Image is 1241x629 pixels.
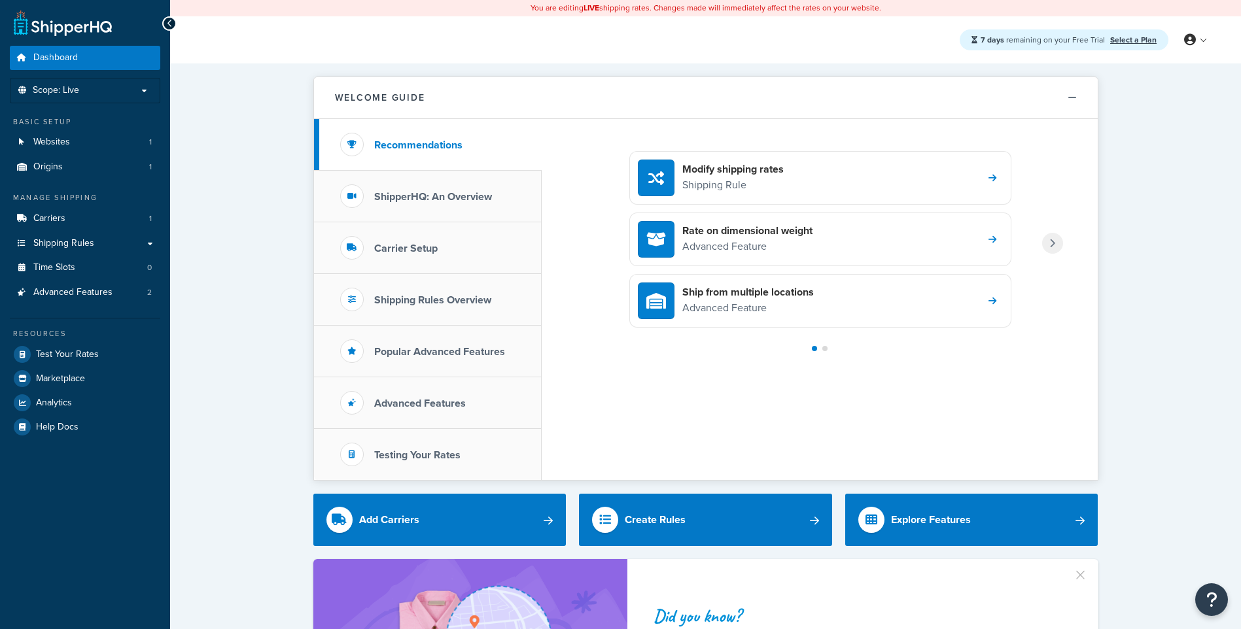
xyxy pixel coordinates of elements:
[33,85,79,96] span: Scope: Live
[10,256,160,280] li: Time Slots
[374,346,505,358] h3: Popular Advanced Features
[682,299,814,316] p: Advanced Feature
[374,139,463,151] h3: Recommendations
[10,367,160,390] a: Marketplace
[314,77,1098,119] button: Welcome Guide
[149,161,152,173] span: 1
[149,137,152,148] span: 1
[579,494,832,546] a: Create Rules
[584,2,599,14] b: LIVE
[682,177,784,194] p: Shipping Rule
[10,256,160,280] a: Time Slots0
[845,494,1098,546] a: Explore Features
[36,398,72,409] span: Analytics
[981,34,1107,46] span: remaining on your Free Trial
[682,162,784,177] h4: Modify shipping rates
[10,391,160,415] a: Analytics
[10,130,160,154] a: Websites1
[33,137,70,148] span: Websites
[33,161,63,173] span: Origins
[374,398,466,409] h3: Advanced Features
[625,511,686,529] div: Create Rules
[1195,583,1228,616] button: Open Resource Center
[33,262,75,273] span: Time Slots
[374,243,438,254] h3: Carrier Setup
[147,287,152,298] span: 2
[10,207,160,231] li: Carriers
[654,607,1067,625] div: Did you know?
[10,343,160,366] a: Test Your Rates
[981,34,1004,46] strong: 7 days
[36,422,79,433] span: Help Docs
[10,130,160,154] li: Websites
[682,285,814,299] h4: Ship from multiple locations
[313,494,567,546] a: Add Carriers
[10,207,160,231] a: Carriers1
[36,349,99,360] span: Test Your Rates
[147,262,152,273] span: 0
[682,238,813,255] p: Advanced Feature
[10,328,160,339] div: Resources
[10,231,160,256] a: Shipping Rules
[10,155,160,179] li: Origins
[374,191,492,203] h3: ShipperHQ: An Overview
[149,213,152,224] span: 1
[33,213,65,224] span: Carriers
[10,155,160,179] a: Origins1
[36,373,85,384] span: Marketplace
[374,449,461,461] h3: Testing Your Rates
[10,46,160,70] a: Dashboard
[33,238,94,249] span: Shipping Rules
[374,294,491,306] h3: Shipping Rules Overview
[10,192,160,203] div: Manage Shipping
[10,116,160,127] div: Basic Setup
[335,93,425,103] h2: Welcome Guide
[10,280,160,305] a: Advanced Features2
[891,511,971,529] div: Explore Features
[33,52,78,63] span: Dashboard
[682,224,813,238] h4: Rate on dimensional weight
[10,280,160,305] li: Advanced Features
[33,287,113,298] span: Advanced Features
[359,511,419,529] div: Add Carriers
[10,415,160,439] a: Help Docs
[1110,34,1157,46] a: Select a Plan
